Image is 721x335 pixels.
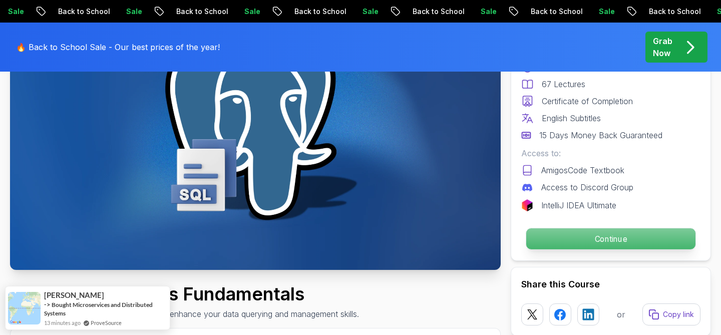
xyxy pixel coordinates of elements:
[16,41,220,53] p: 🔥 Back to School Sale - Our best prices of the year!
[8,292,41,324] img: provesource social proof notification image
[541,164,624,176] p: AmigosCode Textbook
[91,318,122,327] a: ProveSource
[234,7,266,17] p: Sale
[352,7,385,17] p: Sale
[539,129,662,141] p: 15 Days Money Back Guaranteed
[526,228,695,249] p: Continue
[48,7,116,17] p: Back to School
[521,277,700,291] h2: Share this Course
[10,284,359,304] h1: SQL and Databases Fundamentals
[542,78,585,90] p: 67 Lectures
[10,308,359,320] p: Master SQL and database fundamentals to enhance your data querying and management skills.
[541,199,616,211] p: IntelliJ IDEA Ultimate
[653,35,672,59] p: Grab Now
[166,7,234,17] p: Back to School
[471,7,503,17] p: Sale
[116,7,148,17] p: Sale
[526,228,696,250] button: Continue
[642,303,700,325] button: Copy link
[589,7,621,17] p: Sale
[403,7,471,17] p: Back to School
[542,95,633,107] p: Certificate of Completion
[639,7,707,17] p: Back to School
[617,308,625,320] p: or
[541,181,633,193] p: Access to Discord Group
[44,318,81,327] span: 13 minutes ago
[521,199,533,211] img: jetbrains logo
[521,147,700,159] p: Access to:
[44,291,104,299] span: [PERSON_NAME]
[521,7,589,17] p: Back to School
[44,300,51,308] span: ->
[284,7,352,17] p: Back to School
[44,301,153,317] a: Bought Microservices and Distributed Systems
[663,309,694,319] p: Copy link
[542,112,601,124] p: English Subtitles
